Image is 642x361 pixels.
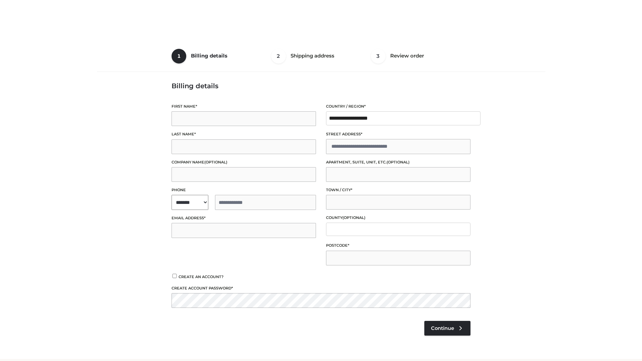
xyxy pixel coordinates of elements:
input: Create an account? [172,274,178,278]
span: 3 [371,49,386,64]
label: Apartment, suite, unit, etc. [326,159,470,165]
h3: Billing details [172,82,470,90]
span: Billing details [191,52,227,59]
span: (optional) [387,160,410,164]
label: Create account password [172,285,470,291]
span: Create an account? [179,274,224,279]
label: Postcode [326,242,470,249]
span: 1 [172,49,186,64]
span: (optional) [204,160,227,164]
span: Review order [390,52,424,59]
span: 2 [271,49,286,64]
label: Country / Region [326,103,470,110]
label: First name [172,103,316,110]
label: Email address [172,215,316,221]
label: Last name [172,131,316,137]
label: County [326,215,470,221]
label: Phone [172,187,316,193]
label: Company name [172,159,316,165]
a: Continue [424,321,470,336]
label: Street address [326,131,470,137]
span: Continue [431,325,454,331]
span: Shipping address [291,52,334,59]
label: Town / City [326,187,470,193]
span: (optional) [342,215,365,220]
